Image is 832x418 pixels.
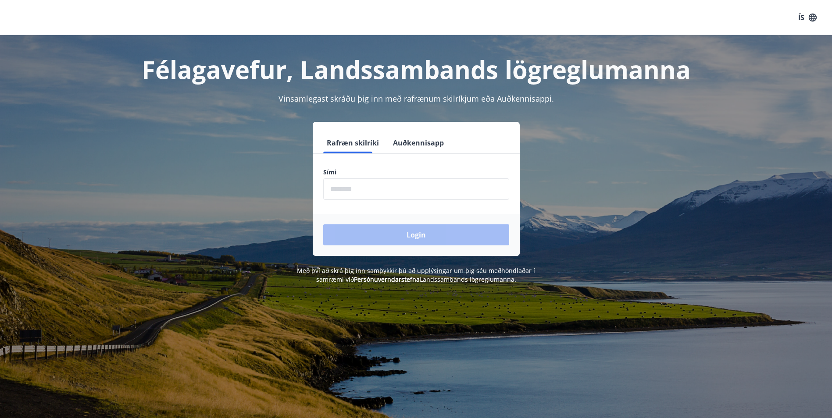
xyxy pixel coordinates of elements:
a: Persónuverndarstefna [354,275,420,283]
label: Sími [323,168,509,177]
button: Auðkennisapp [389,132,447,153]
span: Vinsamlegast skráðu þig inn með rafrænum skilríkjum eða Auðkennisappi. [279,93,554,104]
button: ÍS [793,10,821,25]
span: Með því að skrá þig inn samþykkir þú að upplýsingar um þig séu meðhöndlaðar í samræmi við Landssa... [297,266,535,283]
h1: Félagavefur, Landssambands lögreglumanna [111,53,721,86]
button: Rafræn skilríki [323,132,382,153]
